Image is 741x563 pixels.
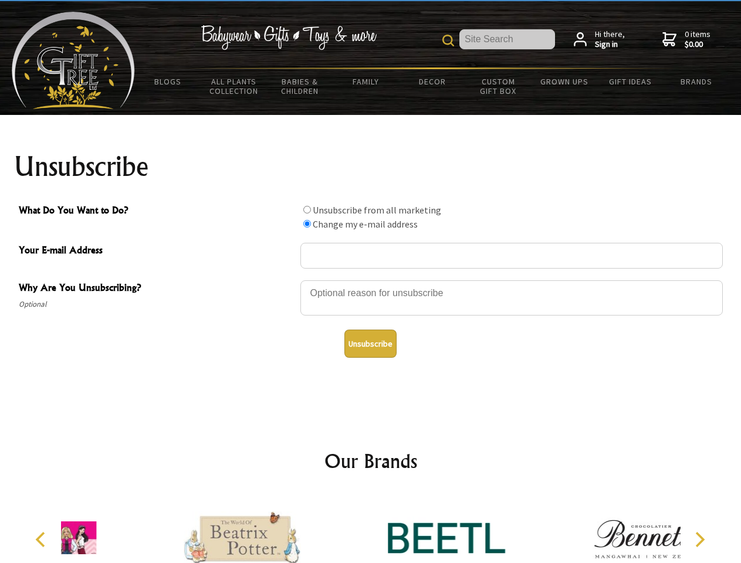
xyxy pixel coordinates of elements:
[333,69,400,94] a: Family
[19,280,295,297] span: Why Are You Unsubscribing?
[135,69,201,94] a: BLOGS
[14,152,728,181] h1: Unsubscribe
[19,297,295,311] span: Optional
[29,527,55,552] button: Previous
[303,220,311,228] input: What Do You Want to Do?
[300,280,723,316] textarea: Why Are You Unsubscribing?
[344,330,397,358] button: Unsubscribe
[201,69,268,103] a: All Plants Collection
[12,12,135,109] img: Babyware - Gifts - Toys and more...
[685,29,710,50] span: 0 items
[531,69,597,94] a: Grown Ups
[459,29,555,49] input: Site Search
[19,203,295,220] span: What Do You Want to Do?
[442,35,454,46] img: product search
[597,69,664,94] a: Gift Ideas
[662,29,710,50] a: 0 items$0.00
[685,39,710,50] strong: $0.00
[303,206,311,213] input: What Do You Want to Do?
[23,447,718,475] h2: Our Brands
[664,69,730,94] a: Brands
[313,204,441,216] label: Unsubscribe from all marketing
[267,69,333,103] a: Babies & Children
[595,29,625,50] span: Hi there,
[201,25,377,50] img: Babywear - Gifts - Toys & more
[574,29,625,50] a: Hi there,Sign in
[399,69,465,94] a: Decor
[595,39,625,50] strong: Sign in
[465,69,532,103] a: Custom Gift Box
[313,218,418,230] label: Change my e-mail address
[19,243,295,260] span: Your E-mail Address
[686,527,712,552] button: Next
[300,243,723,269] input: Your E-mail Address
